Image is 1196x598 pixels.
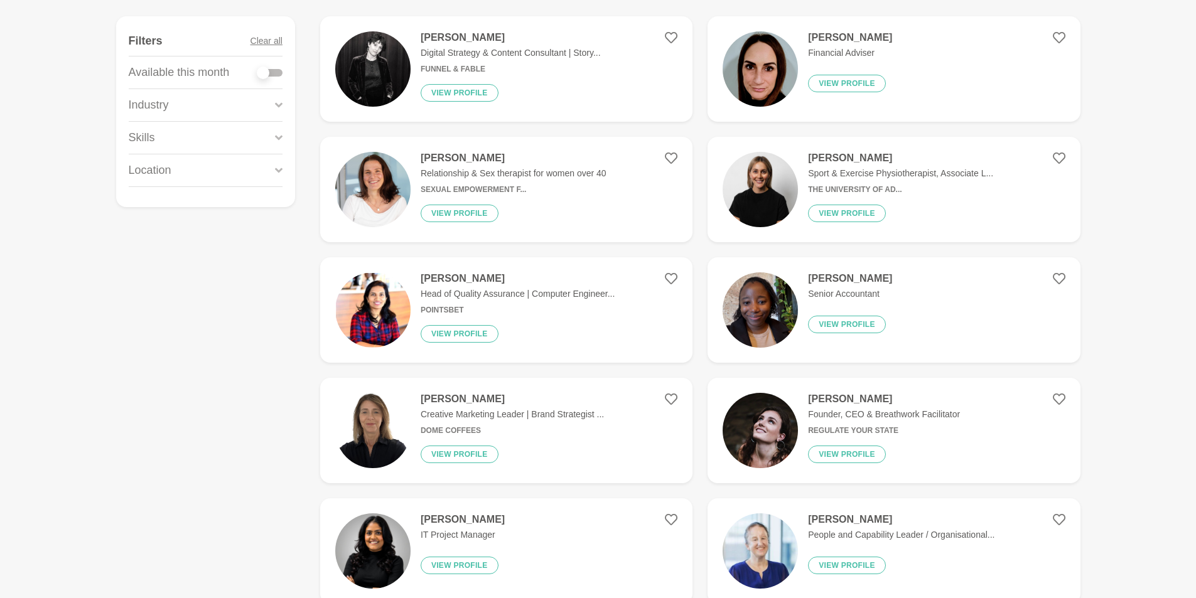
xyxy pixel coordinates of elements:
[723,393,798,468] img: 8185ea49deb297eade9a2e5250249276829a47cd-920x897.jpg
[421,84,498,102] button: View profile
[320,137,692,242] a: [PERSON_NAME]Relationship & Sex therapist for women over 40Sexual Empowerment f...View profile
[808,287,892,301] p: Senior Accountant
[808,272,892,285] h4: [PERSON_NAME]
[808,31,892,44] h4: [PERSON_NAME]
[808,46,892,60] p: Financial Adviser
[723,272,798,348] img: 54410d91cae438123b608ef54d3da42d18b8f0e6-2316x3088.jpg
[421,185,606,195] h6: Sexual Empowerment f...
[708,257,1080,363] a: [PERSON_NAME]Senior AccountantView profile
[129,129,155,146] p: Skills
[808,426,960,435] h6: Regulate Your State
[129,64,230,81] p: Available this month
[335,31,411,107] img: 1044fa7e6122d2a8171cf257dcb819e56f039831-1170x656.jpg
[335,393,411,468] img: 675efa3b2e966e5c68b6c0b6a55f808c2d9d66a7-1333x2000.png
[421,31,601,44] h4: [PERSON_NAME]
[129,97,169,114] p: Industry
[808,528,994,542] p: People and Capability Leader / Organisational...
[808,152,993,164] h4: [PERSON_NAME]
[808,393,960,405] h4: [PERSON_NAME]
[421,446,498,463] button: View profile
[723,31,798,107] img: 2462cd17f0db61ae0eaf7f297afa55aeb6b07152-1255x1348.jpg
[421,557,498,574] button: View profile
[808,185,993,195] h6: The University of Ad...
[129,162,171,179] p: Location
[421,408,604,421] p: Creative Marketing Leader | Brand Strategist ...
[708,378,1080,483] a: [PERSON_NAME]Founder, CEO & Breathwork FacilitatorRegulate Your StateView profile
[808,446,886,463] button: View profile
[421,46,601,60] p: Digital Strategy & Content Consultant | Story...
[421,426,604,435] h6: Dome Coffees
[129,34,163,48] h4: Filters
[808,513,994,526] h4: [PERSON_NAME]
[251,26,283,56] button: Clear all
[808,205,886,222] button: View profile
[320,378,692,483] a: [PERSON_NAME]Creative Marketing Leader | Brand Strategist ...Dome CoffeesView profile
[421,528,505,542] p: IT Project Manager
[808,75,886,92] button: View profile
[421,152,606,164] h4: [PERSON_NAME]
[421,167,606,180] p: Relationship & Sex therapist for women over 40
[421,325,498,343] button: View profile
[320,257,692,363] a: [PERSON_NAME]Head of Quality Assurance | Computer Engineer...PointsBetView profile
[808,316,886,333] button: View profile
[808,557,886,574] button: View profile
[320,16,692,122] a: [PERSON_NAME]Digital Strategy & Content Consultant | Story...Funnel & FableView profile
[421,272,615,285] h4: [PERSON_NAME]
[708,16,1080,122] a: [PERSON_NAME]Financial AdviserView profile
[421,287,615,301] p: Head of Quality Assurance | Computer Engineer...
[421,65,601,74] h6: Funnel & Fable
[335,513,411,589] img: 01aee5e50c87abfaa70c3c448cb39ff495e02bc9-1024x1024.jpg
[808,408,960,421] p: Founder, CEO & Breathwork Facilitator
[708,137,1080,242] a: [PERSON_NAME]Sport & Exercise Physiotherapist, Associate L...The University of Ad...View profile
[421,306,615,315] h6: PointsBet
[421,205,498,222] button: View profile
[421,393,604,405] h4: [PERSON_NAME]
[335,152,411,227] img: d6e4e6fb47c6b0833f5b2b80120bcf2f287bc3aa-2570x2447.jpg
[723,152,798,227] img: 523c368aa158c4209afe732df04685bb05a795a5-1125x1128.jpg
[421,513,505,526] h4: [PERSON_NAME]
[808,167,993,180] p: Sport & Exercise Physiotherapist, Associate L...
[335,272,411,348] img: 59f335efb65c6b3f8f0c6c54719329a70c1332df-242x243.png
[723,513,798,589] img: 6c7e47c16492af589fd1d5b58525654ea3920635-256x256.jpg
